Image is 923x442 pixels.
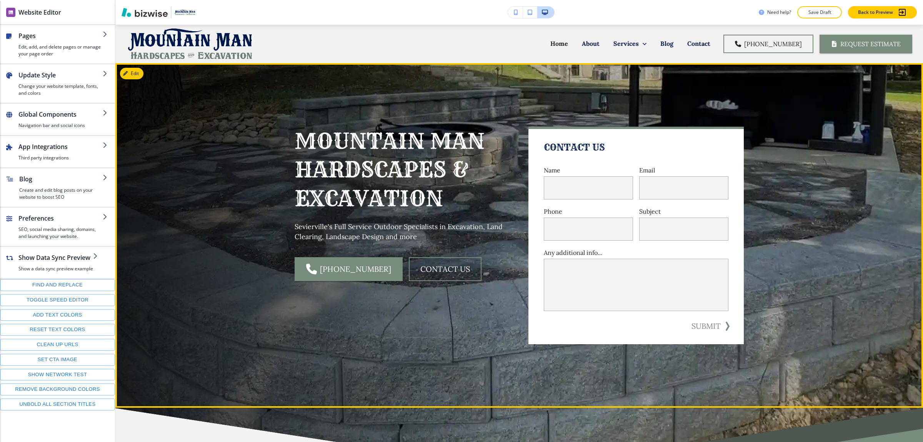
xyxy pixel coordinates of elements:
img: Mountain Man Hardscapes & Excavation [127,27,253,60]
p: About [582,39,600,48]
h2: Website Editor [18,8,61,17]
h2: Global Components [18,110,103,119]
h4: Show a data sync preview example [18,265,93,272]
a: [PHONE_NUMBER] [723,35,813,53]
button: contact us [409,257,481,281]
h3: Need help? [767,9,791,16]
h4: Third party integrations [18,154,103,161]
p: Sevierville's Full Service Outdoor Specialists in Excavation, Land Clearing, Landscape Design and... [295,222,510,242]
a: [PHONE_NUMBER] [295,257,403,281]
p: Save Draft [807,9,832,16]
p: Home [550,39,568,48]
img: editor icon [6,8,15,17]
p: Mountain Man Hardscapes & Excavation [295,127,510,213]
button: SUBMIT [691,320,721,332]
p: Name [544,166,633,175]
p: Contact [687,39,710,48]
h2: App Integrations [18,142,103,151]
h2: Show Data Sync Preview [18,253,93,262]
h4: SEO, social media sharing, domains, and launching your website. [18,226,103,240]
img: Your Logo [175,10,195,15]
h2: Preferences [18,214,103,223]
h4: Create and edit blog posts on your website to boost SEO [19,187,103,201]
p: Any additional info... [544,248,728,257]
p: Email [639,166,728,175]
button: Save Draft [797,6,842,18]
h4: Edit, add, and delete pages or manage your page order [18,44,103,57]
h4: Change your website template, fonts, and colors [18,83,103,97]
p: Subject [639,207,728,216]
h2: Blog [19,174,103,184]
button: Request Estimate [820,35,912,53]
p: Phone [544,207,633,216]
button: Edit [120,68,143,79]
p: Back to Preview [858,9,893,16]
span: Contact Us [544,141,605,153]
p: Blog [660,39,673,48]
h4: Navigation bar and social icons [18,122,103,129]
button: Back to Preview [848,6,917,18]
p: Services [613,39,639,48]
h2: Update Style [18,70,103,80]
img: Bizwise Logo [122,8,168,17]
h2: Pages [18,31,103,40]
